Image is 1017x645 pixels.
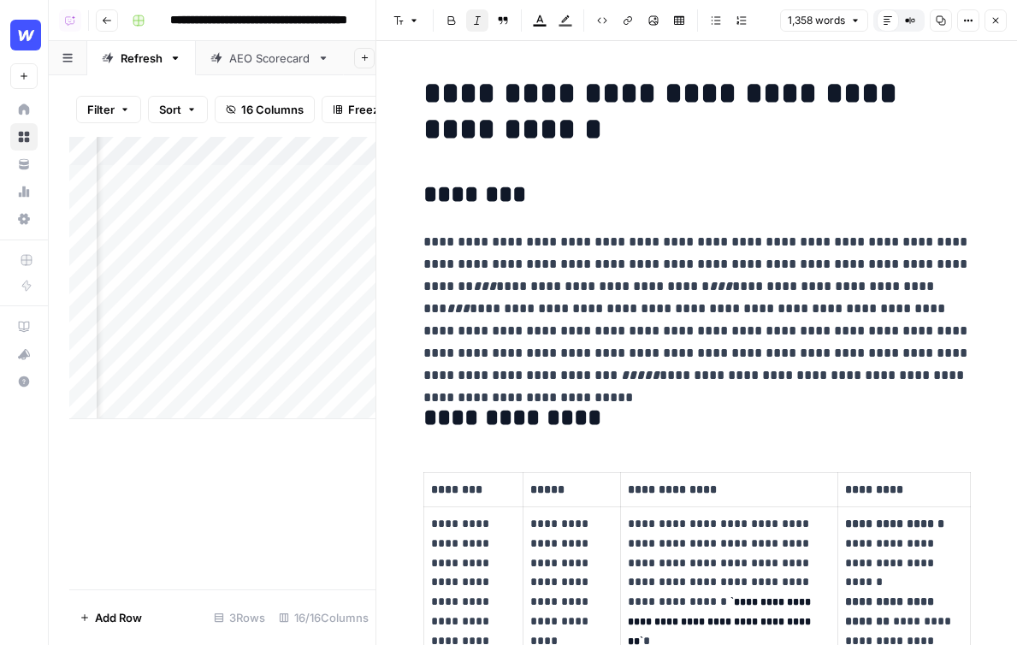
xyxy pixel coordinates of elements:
span: Add Row [95,609,142,626]
button: 16 Columns [215,96,315,123]
span: Sort [159,101,181,118]
span: Filter [87,101,115,118]
span: 16 Columns [241,101,304,118]
div: 3 Rows [207,604,272,631]
a: Refresh [87,41,196,75]
a: AirOps Academy [10,313,38,340]
button: Freeze Columns [322,96,447,123]
button: Help + Support [10,368,38,395]
span: 1,358 words [788,13,845,28]
div: 16/16 Columns [272,604,375,631]
a: Usage [10,178,38,205]
button: Add Row [69,604,152,631]
button: 1,358 words [780,9,868,32]
button: Filter [76,96,141,123]
div: Refresh [121,50,163,67]
button: Workspace: Webflow [10,14,38,56]
a: Your Data [10,151,38,178]
span: Freeze Columns [348,101,436,118]
button: Sort [148,96,208,123]
a: Home [10,96,38,123]
a: AEO Scorecard [196,41,344,75]
a: Settings [10,205,38,233]
img: Webflow Logo [10,20,41,50]
button: What's new? [10,340,38,368]
div: AEO Scorecard [229,50,310,67]
div: What's new? [11,341,37,367]
a: Browse [10,123,38,151]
